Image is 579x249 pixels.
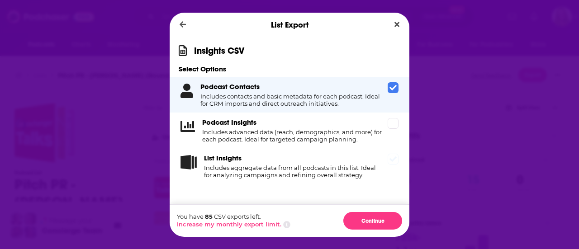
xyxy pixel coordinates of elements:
[204,154,242,162] h3: List Insights
[200,93,384,107] h4: Includes contacts and basic metadata for each podcast. Ideal for CRM imports and direct outreach ...
[391,19,403,30] button: Close
[170,65,409,73] h3: Select Options
[200,82,260,91] h3: Podcast Contacts
[202,118,256,127] h3: Podcast Insights
[205,213,213,220] span: 85
[177,221,281,228] button: Increase my monthly export limit.
[170,13,409,37] div: List Export
[343,212,402,230] button: Continue
[194,45,244,56] h1: Insights CSV
[202,128,384,143] h4: Includes advanced data (reach, demographics, and more) for each podcast. Ideal for targeted campa...
[204,164,384,179] h4: Includes aggregate data from all podcasts in this list. Ideal for analyzing campaigns and refinin...
[177,213,290,220] p: You have CSV exports left.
